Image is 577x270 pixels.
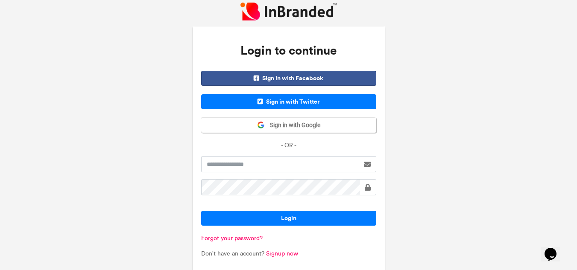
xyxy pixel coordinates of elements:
button: Sign in with Google [201,118,376,133]
span: Sign in with Facebook [201,71,376,86]
p: - OR - [201,141,376,150]
span: Sign in with Google [265,121,320,130]
a: Forgot your password? [201,235,263,242]
button: Login [201,211,376,226]
span: Sign in with Twitter [201,94,376,109]
iframe: chat widget [541,236,568,261]
a: Signup now [266,250,298,257]
p: Don't have an account? [201,250,376,258]
h3: Login to continue [201,35,376,67]
img: InBranded Logo [240,3,337,20]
